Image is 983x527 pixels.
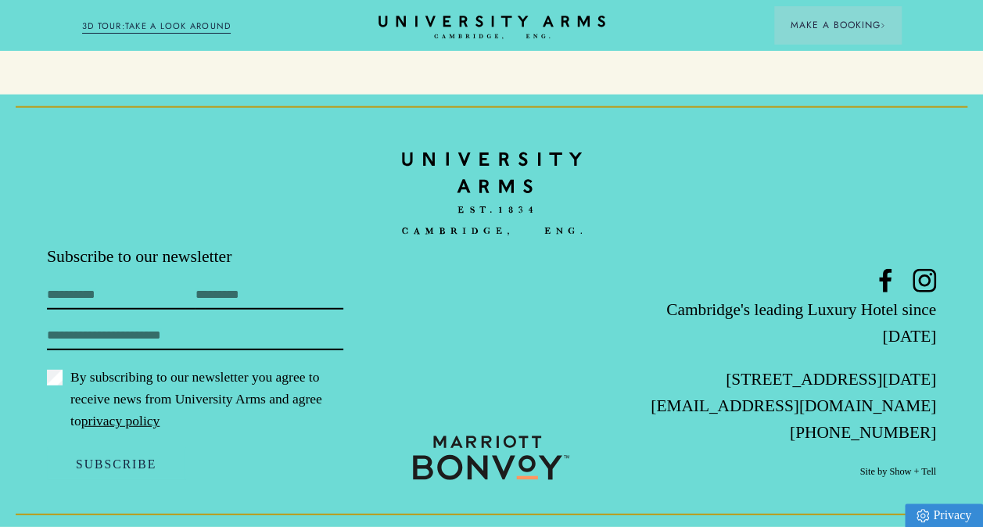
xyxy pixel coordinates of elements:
input: By subscribing to our newsletter you agree to receive news from University Arms and agree topriva... [47,370,63,385]
img: 0b373a9250846ddb45707c9c41e4bd95.svg [413,436,569,480]
a: Home [402,142,582,246]
p: [STREET_ADDRESS][DATE] [640,366,936,393]
a: Instagram [913,269,936,292]
img: Privacy [917,509,929,522]
a: Home [378,16,605,40]
a: privacy policy [81,413,160,428]
span: Make a Booking [790,18,885,32]
a: [EMAIL_ADDRESS][DOMAIN_NAME] [651,396,936,415]
img: bc90c398f2f6aa16c3ede0e16ee64a97.svg [402,142,582,246]
button: Make a BookingArrow icon [774,6,901,44]
a: Facebook [874,269,897,292]
button: Subscribe [47,448,185,480]
p: Cambridge's leading Luxury Hotel since [DATE] [640,296,936,350]
a: 3D TOUR:TAKE A LOOK AROUND [82,20,231,34]
a: Site by Show + Tell [859,465,936,479]
a: Privacy [905,504,983,527]
img: Arrow icon [880,23,885,28]
a: [PHONE_NUMBER] [790,423,936,442]
p: Subscribe to our newsletter [47,246,343,268]
label: By subscribing to our newsletter you agree to receive news from University Arms and agree to [47,366,343,432]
